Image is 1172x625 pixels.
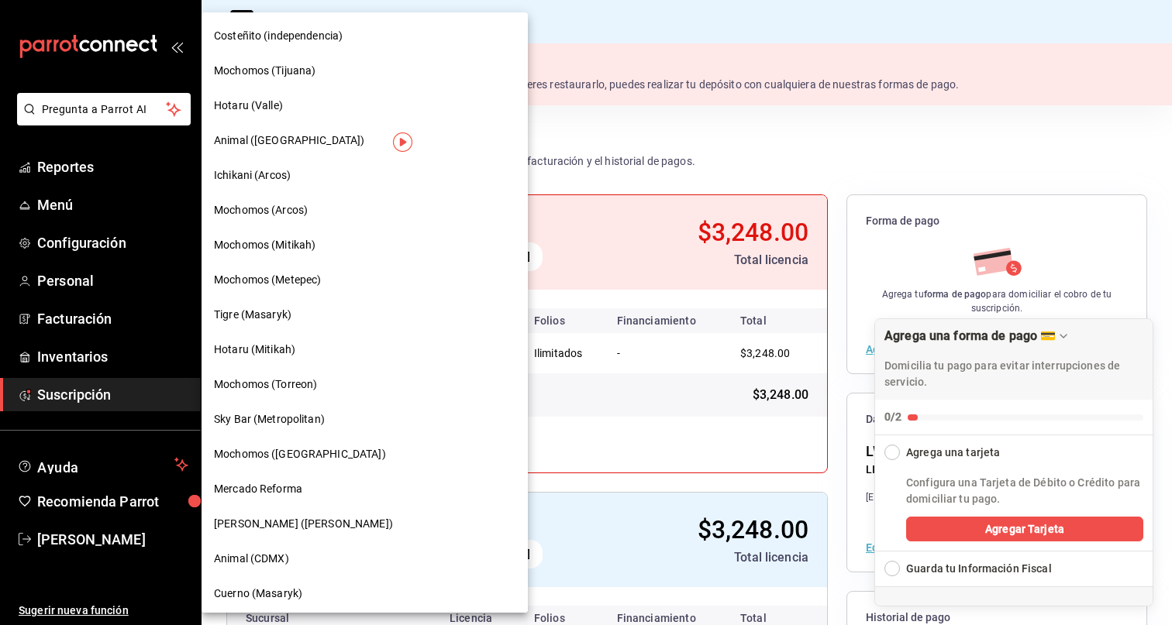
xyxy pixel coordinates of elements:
[214,586,302,602] span: Cuerno (Masaryk)
[214,516,393,532] span: [PERSON_NAME] ([PERSON_NAME])
[906,475,1143,507] p: Configura una Tarjeta de Débito o Crédito para domiciliar tu pago.
[214,551,289,567] span: Animal (CDMX)
[875,551,1153,586] button: Expand Checklist
[884,358,1143,390] p: Domicilia tu pago para evitar interrupciones de servicio.
[985,521,1064,537] span: Agregar Tarjeta
[874,318,1153,606] div: Agrega una forma de pago 💳
[202,507,528,541] div: [PERSON_NAME] ([PERSON_NAME])
[202,576,528,611] div: Cuerno (Masaryk)
[202,541,528,576] div: Animal (CDMX)
[906,561,1052,577] div: Guarda tu Información Fiscal
[202,19,528,53] div: Costeñito (independencia)
[214,167,291,184] span: Ichikani (Arcos)
[214,63,315,79] span: Mochomos (Tijuana)
[214,132,364,149] span: Animal ([GEOGRAPHIC_DATA])
[202,158,528,193] div: Ichikani (Arcos)
[214,237,315,253] span: Mochomos (Mitikah)
[202,367,528,402] div: Mochomos (Torreon)
[202,193,528,228] div: Mochomos (Arcos)
[884,409,901,425] div: 0/2
[214,446,386,462] span: Mochomos ([GEOGRAPHIC_DATA])
[884,328,1056,343] div: Agrega una forma de pago 💳
[214,202,308,218] span: Mochomos (Arcos)
[202,263,528,297] div: Mochomos (Metepec)
[906,445,1000,461] div: Agrega una tarjeta
[202,297,528,332] div: Tigre (Masaryk)
[875,319,1153,434] button: Collapse Checklist
[202,402,528,437] div: Sky Bar (Metropolitan)
[393,132,412,152] img: Tooltip marker
[214,376,317,393] span: Mochomos (Torreon)
[202,472,528,507] div: Mercado Reforma
[875,319,1153,400] div: Drag to move checklist
[214,307,291,323] span: Tigre (Masaryk)
[214,481,302,497] span: Mercado Reforma
[202,88,528,123] div: Hotaru (Valle)
[202,53,528,88] div: Mochomos (Tijuana)
[202,332,528,367] div: Hotaru (Mitikah)
[214,411,325,428] span: Sky Bar (Metropolitan)
[875,435,1153,461] button: Collapse Checklist
[202,228,528,263] div: Mochomos (Mitikah)
[202,123,528,158] div: Animal ([GEOGRAPHIC_DATA])
[214,28,343,44] span: Costeñito (independencia)
[214,98,283,114] span: Hotaru (Valle)
[214,272,321,288] span: Mochomos (Metepec)
[214,342,295,358] span: Hotaru (Mitikah)
[202,437,528,472] div: Mochomos ([GEOGRAPHIC_DATA])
